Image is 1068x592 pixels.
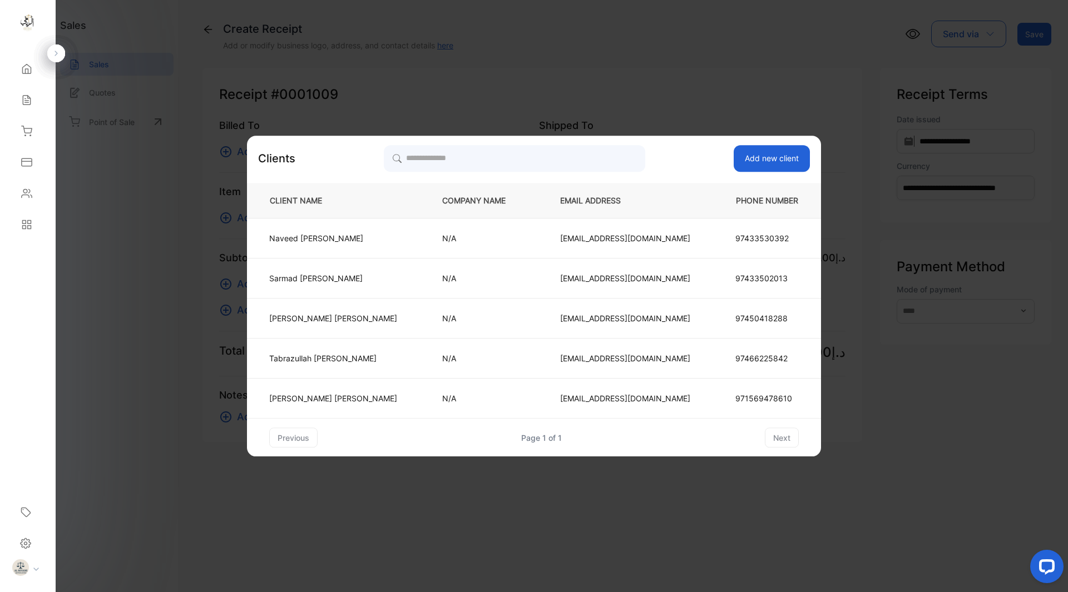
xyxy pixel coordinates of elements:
[12,559,29,576] img: profile
[442,392,523,404] p: N/A
[269,392,397,404] p: [PERSON_NAME] [PERSON_NAME]
[735,272,799,284] p: 97433502013
[442,195,523,206] p: COMPANY NAME
[269,232,397,244] p: Naveed [PERSON_NAME]
[560,392,690,404] p: [EMAIL_ADDRESS][DOMAIN_NAME]
[560,232,690,244] p: [EMAIL_ADDRESS][DOMAIN_NAME]
[735,352,799,364] p: 97466225842
[269,427,318,447] button: previous
[269,272,397,284] p: Sarmad [PERSON_NAME]
[735,232,799,244] p: 97433530392
[442,312,523,324] p: N/A
[1021,545,1068,592] iframe: LiveChat chat widget
[735,312,799,324] p: 97450418288
[560,312,690,324] p: [EMAIL_ADDRESS][DOMAIN_NAME]
[442,352,523,364] p: N/A
[727,195,803,206] p: PHONE NUMBER
[560,195,690,206] p: EMAIL ADDRESS
[735,392,799,404] p: 971569478610
[258,150,295,167] p: Clients
[560,352,690,364] p: [EMAIL_ADDRESS][DOMAIN_NAME]
[442,272,523,284] p: N/A
[521,432,562,444] div: Page 1 of 1
[19,14,36,31] img: logo
[269,352,397,364] p: Tabrazullah [PERSON_NAME]
[734,145,810,172] button: Add new client
[765,427,799,447] button: next
[442,232,523,244] p: N/A
[560,272,690,284] p: [EMAIL_ADDRESS][DOMAIN_NAME]
[269,312,397,324] p: [PERSON_NAME] [PERSON_NAME]
[265,195,406,206] p: CLIENT NAME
